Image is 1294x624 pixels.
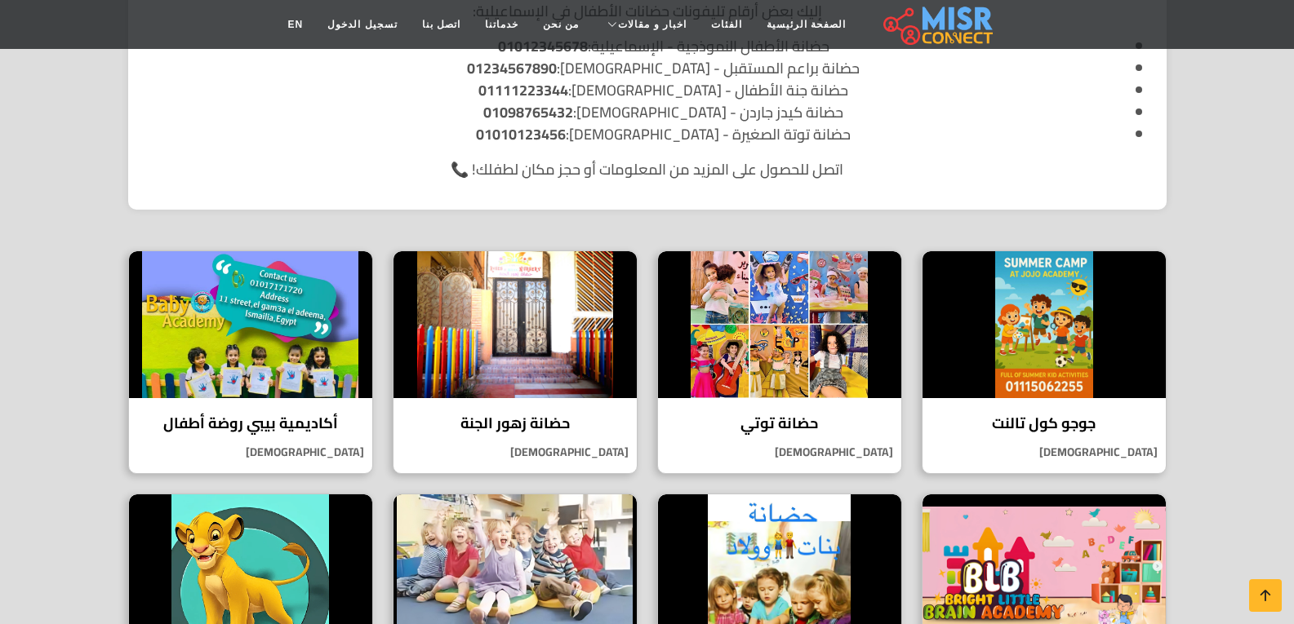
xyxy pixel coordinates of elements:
img: حضانة زهور الجنة [394,251,637,398]
h4: حضانة توتي [670,414,889,432]
h4: حضانة زهور الجنة [406,414,625,432]
strong: 01234567890 [467,55,557,82]
p: [DEMOGRAPHIC_DATA] [129,444,372,461]
img: جوجو كول تالنت [923,251,1166,398]
p: [DEMOGRAPHIC_DATA] [658,444,901,461]
h4: جوجو كول تالنت [935,414,1154,432]
img: أكاديمية بيبي روضة أطفال [129,251,372,398]
a: EN [276,9,316,40]
strong: 01010123456 [476,121,566,148]
a: تسجيل الدخول [315,9,409,40]
a: من نحن [531,9,591,40]
p: [DEMOGRAPHIC_DATA] [923,444,1166,461]
a: أكاديمية بيبي روضة أطفال أكاديمية بيبي روضة أطفال [DEMOGRAPHIC_DATA] [118,250,383,475]
a: اخبار و مقالات [591,9,699,40]
p: [DEMOGRAPHIC_DATA] [394,444,637,461]
h4: أكاديمية بيبي روضة أطفال [141,414,360,432]
li: حضانة كيدز جاردن - [DEMOGRAPHIC_DATA]: [203,101,1124,123]
li: حضانة براعم المستقبل - [DEMOGRAPHIC_DATA]: [203,57,1124,79]
a: اتصل بنا [410,9,473,40]
a: حضانة زهور الجنة حضانة زهور الجنة [DEMOGRAPHIC_DATA] [383,250,647,475]
a: الفئات [699,9,754,40]
a: الصفحة الرئيسية [754,9,858,40]
a: خدماتنا [473,9,531,40]
li: حضانة جنة الأطفال - [DEMOGRAPHIC_DATA]: [203,79,1124,101]
span: اخبار و مقالات [618,17,687,32]
p: اتصل للحصول على المزيد من المعلومات أو حجز مكان لطفلك! 📞 [145,158,1150,180]
img: حضانة توتي [658,251,901,398]
strong: 01111223344 [478,77,568,104]
a: جوجو كول تالنت جوجو كول تالنت [DEMOGRAPHIC_DATA] [912,250,1176,475]
li: حضانة توتة الصغيرة - [DEMOGRAPHIC_DATA]: [203,123,1124,145]
img: main.misr_connect [883,4,993,45]
strong: 01098765432 [483,99,573,126]
a: حضانة توتي حضانة توتي [DEMOGRAPHIC_DATA] [647,250,912,475]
